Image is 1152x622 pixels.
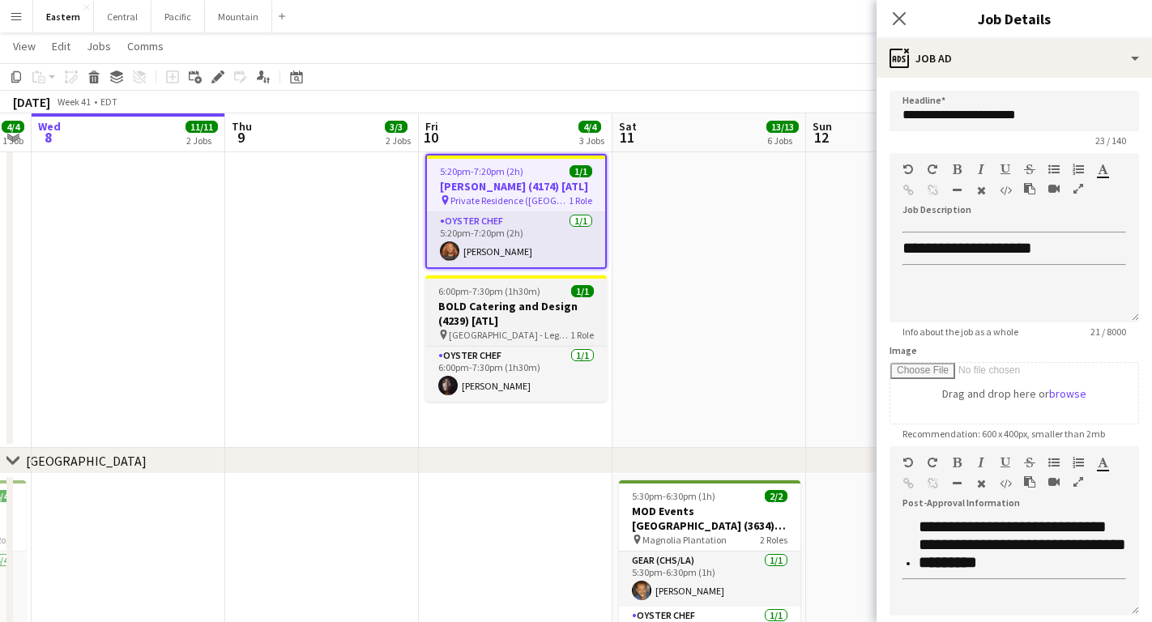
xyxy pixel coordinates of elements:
[619,119,637,134] span: Sat
[26,453,147,469] div: [GEOGRAPHIC_DATA]
[1024,456,1035,469] button: Strikethrough
[890,326,1031,338] span: Info about the job as a whole
[80,36,117,57] a: Jobs
[52,39,70,53] span: Edit
[579,134,604,147] div: 3 Jobs
[927,163,938,176] button: Redo
[440,165,523,177] span: 5:20pm-7:20pm (2h)
[1048,163,1060,176] button: Unordered List
[1024,182,1035,195] button: Paste as plain text
[385,121,407,133] span: 3/3
[45,36,77,57] a: Edit
[229,128,252,147] span: 9
[386,134,411,147] div: 2 Jobs
[570,329,594,341] span: 1 Role
[975,184,987,197] button: Clear Formatting
[975,477,987,490] button: Clear Formatting
[951,477,962,490] button: Horizontal Line
[951,163,962,176] button: Bold
[425,299,607,328] h3: BOLD Catering and Design (4239) [ATL]
[205,1,272,32] button: Mountain
[186,134,217,147] div: 2 Jobs
[232,119,252,134] span: Thu
[632,490,715,502] span: 5:30pm-6:30pm (1h)
[33,1,94,32] button: Eastern
[38,119,61,134] span: Wed
[1048,182,1060,195] button: Insert video
[425,347,607,402] app-card-role: Oyster Chef1/16:00pm-7:30pm (1h30m)[PERSON_NAME]
[449,329,570,341] span: [GEOGRAPHIC_DATA] - Legacy Lookout ([GEOGRAPHIC_DATA], [GEOGRAPHIC_DATA])
[578,121,601,133] span: 4/4
[2,121,24,133] span: 4/4
[13,39,36,53] span: View
[902,163,914,176] button: Undo
[423,128,438,147] span: 10
[1073,182,1084,195] button: Fullscreen
[571,285,594,297] span: 1/1
[810,128,832,147] span: 12
[975,163,987,176] button: Italic
[570,165,592,177] span: 1/1
[902,456,914,469] button: Undo
[1048,475,1060,488] button: Insert video
[619,552,800,607] app-card-role: Gear (CHS/LA)1/15:30pm-6:30pm (1h)[PERSON_NAME]
[877,8,1152,29] h3: Job Details
[94,1,151,32] button: Central
[813,119,832,134] span: Sun
[1000,163,1011,176] button: Underline
[1000,456,1011,469] button: Underline
[1000,184,1011,197] button: HTML Code
[569,194,592,207] span: 1 Role
[1024,475,1035,488] button: Paste as plain text
[121,36,170,57] a: Comms
[36,128,61,147] span: 8
[765,490,787,502] span: 2/2
[951,184,962,197] button: Horizontal Line
[1073,163,1084,176] button: Ordered List
[151,1,205,32] button: Pacific
[1097,456,1108,469] button: Text Color
[427,179,605,194] h3: [PERSON_NAME] (4174) [ATL]
[13,94,50,110] div: [DATE]
[877,39,1152,78] div: Job Ad
[2,134,23,147] div: 1 Job
[186,121,218,133] span: 11/11
[1000,477,1011,490] button: HTML Code
[617,128,637,147] span: 11
[427,212,605,267] app-card-role: Oyster Chef1/15:20pm-7:20pm (2h)[PERSON_NAME]
[890,428,1118,440] span: Recommendation: 600 x 400px, smaller than 2mb
[766,121,799,133] span: 13/13
[425,154,607,269] app-job-card: 5:20pm-7:20pm (2h)1/1[PERSON_NAME] (4174) [ATL] Private Residence ([GEOGRAPHIC_DATA], [GEOGRAPHIC...
[1077,326,1139,338] span: 21 / 8000
[760,534,787,546] span: 2 Roles
[450,194,569,207] span: Private Residence ([GEOGRAPHIC_DATA], [GEOGRAPHIC_DATA])
[951,456,962,469] button: Bold
[1048,456,1060,469] button: Unordered List
[767,134,798,147] div: 6 Jobs
[927,456,938,469] button: Redo
[642,534,727,546] span: Magnolia Plantation
[53,96,94,108] span: Week 41
[425,119,438,134] span: Fri
[438,285,540,297] span: 6:00pm-7:30pm (1h30m)
[1097,163,1108,176] button: Text Color
[619,504,800,533] h3: MOD Events [GEOGRAPHIC_DATA] (3634) [CHS]
[975,456,987,469] button: Italic
[1073,456,1084,469] button: Ordered List
[87,39,111,53] span: Jobs
[6,36,42,57] a: View
[1073,475,1084,488] button: Fullscreen
[425,275,607,402] app-job-card: 6:00pm-7:30pm (1h30m)1/1BOLD Catering and Design (4239) [ATL] [GEOGRAPHIC_DATA] - Legacy Lookout ...
[127,39,164,53] span: Comms
[1024,163,1035,176] button: Strikethrough
[1082,134,1139,147] span: 23 / 140
[100,96,117,108] div: EDT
